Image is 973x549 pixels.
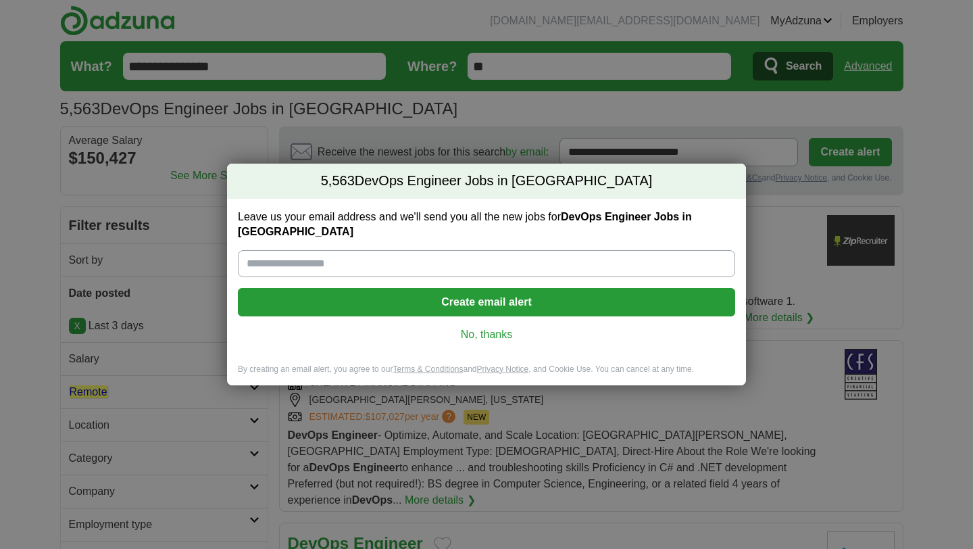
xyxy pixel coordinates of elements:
label: Leave us your email address and we'll send you all the new jobs for [238,210,735,239]
span: 5,563 [321,172,355,191]
a: No, thanks [249,327,724,342]
div: By creating an email alert, you agree to our and , and Cookie Use. You can cancel at any time. [227,364,746,386]
h2: DevOps Engineer Jobs in [GEOGRAPHIC_DATA] [227,164,746,199]
a: Terms & Conditions [393,364,463,374]
strong: DevOps Engineer Jobs in [GEOGRAPHIC_DATA] [238,211,692,237]
button: Create email alert [238,288,735,316]
a: Privacy Notice [477,364,529,374]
